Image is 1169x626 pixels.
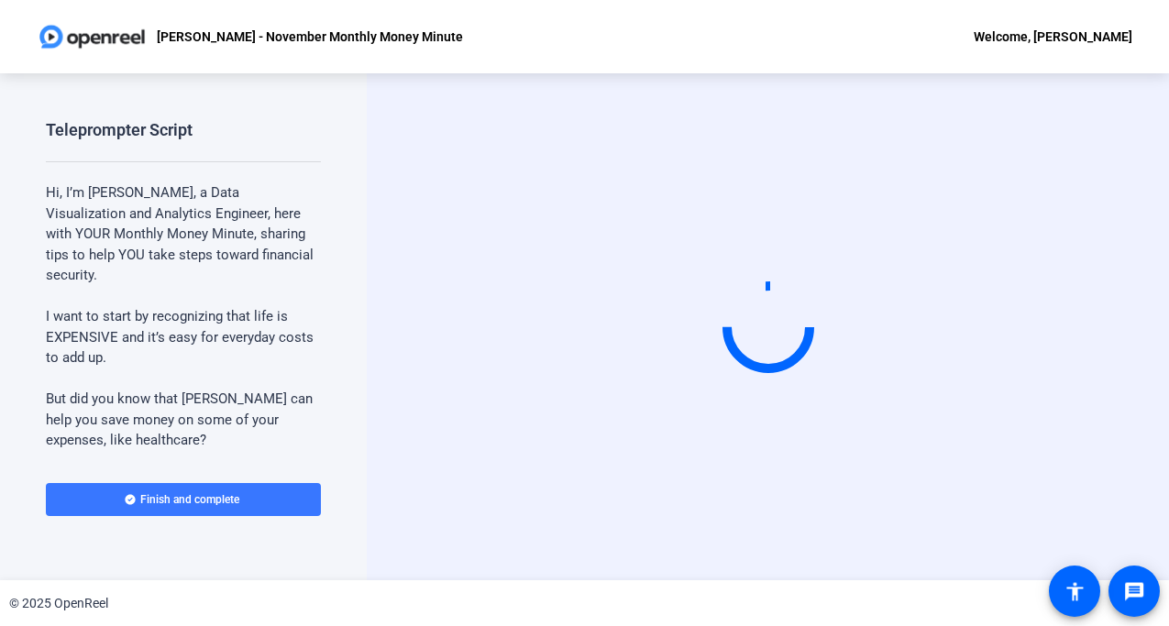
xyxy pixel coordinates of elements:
p: Hi, I’m [PERSON_NAME], a Data Visualization and Analytics Engineer, here with YOUR Monthly Money ... [46,182,321,286]
mat-icon: message [1123,580,1145,602]
img: OpenReel logo [37,18,148,55]
button: Finish and complete [46,483,321,516]
span: Finish and complete [140,492,239,507]
p: I want to start by recognizing that life is EXPENSIVE and it’s easy for everyday costs to add up. [46,306,321,368]
p: But did you know that [PERSON_NAME] can help you save money on some of your expenses, like health... [46,389,321,451]
mat-icon: accessibility [1064,580,1086,602]
div: Welcome, [PERSON_NAME] [974,26,1132,48]
p: [PERSON_NAME] - November Monthly Money Minute [157,26,463,48]
div: Teleprompter Script [46,119,193,141]
div: © 2025 OpenReel [9,594,108,613]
